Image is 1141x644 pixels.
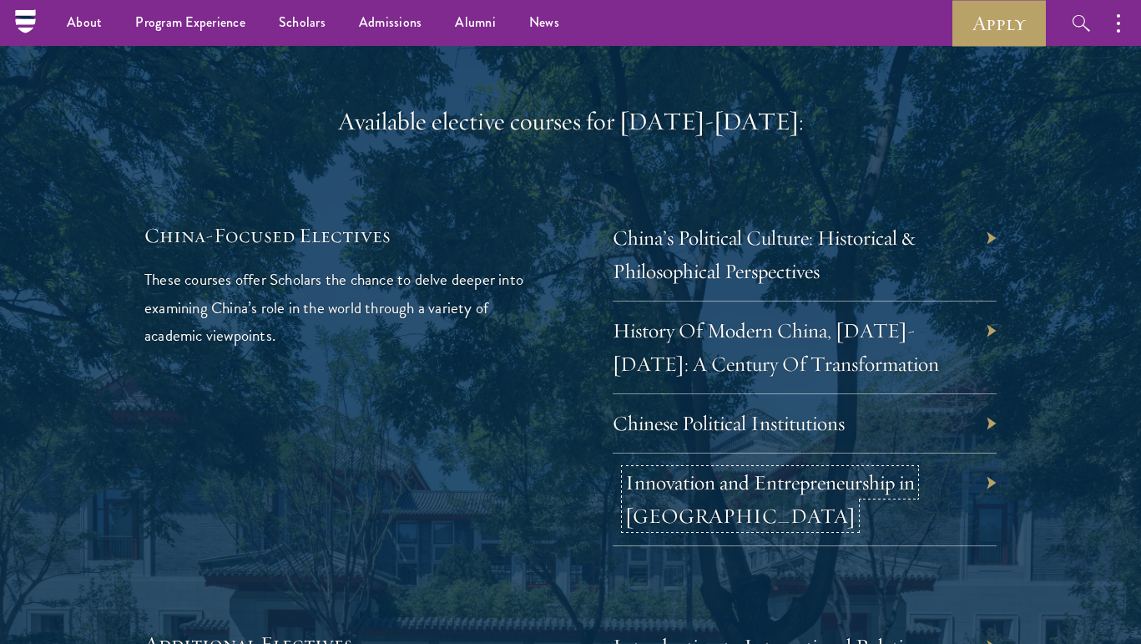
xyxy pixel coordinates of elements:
[144,266,529,348] p: These courses offer Scholars the chance to delve deeper into examining China’s role in the world ...
[613,410,845,436] a: Chinese Political Institutions
[613,317,939,377] a: History Of Modern China, [DATE]-[DATE]: A Century Of Transformation
[144,221,529,250] h5: China-Focused Electives
[613,225,916,284] a: China’s Political Culture: Historical & Philosophical Perspectives
[144,105,997,139] div: Available elective courses for [DATE]-[DATE]:
[625,469,915,529] a: Innovation and Entrepreneurship in [GEOGRAPHIC_DATA]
